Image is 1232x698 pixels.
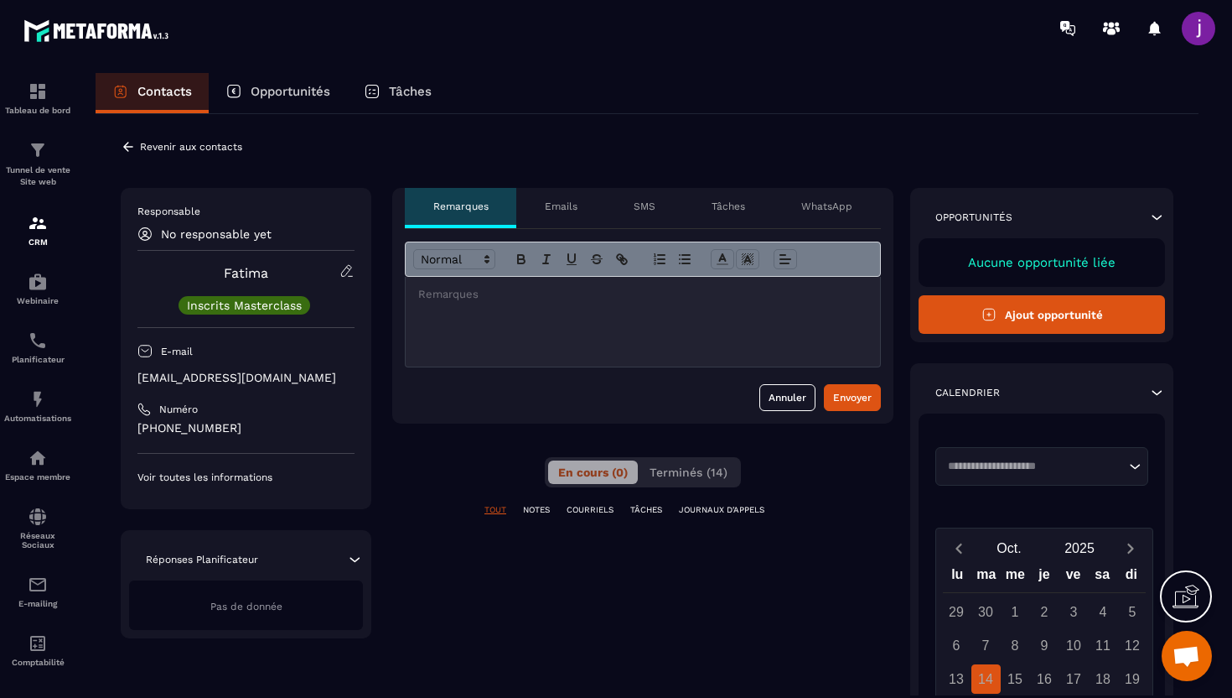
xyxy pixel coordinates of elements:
[146,553,258,566] p: Réponses Planificateur
[4,69,71,128] a: formationformationTableau de bord
[28,575,48,595] img: email
[548,461,638,484] button: En cours (0)
[224,265,268,281] a: Fatima
[639,461,738,484] button: Terminés (14)
[1162,631,1212,681] div: Ouvrir le chat
[4,621,71,680] a: accountantaccountantComptabilité
[1059,597,1089,627] div: 3
[4,658,71,667] p: Comptabilité
[389,84,432,99] p: Tâches
[4,562,71,621] a: emailemailE-mailing
[1059,563,1088,592] div: ve
[558,466,628,479] span: En cours (0)
[28,140,48,160] img: formation
[1118,597,1147,627] div: 5
[209,73,347,113] a: Opportunités
[971,664,1001,694] div: 14
[251,84,330,99] p: Opportunités
[28,81,48,102] img: formation
[1118,664,1147,694] div: 19
[971,597,1001,627] div: 30
[433,200,489,213] p: Remarques
[1030,563,1059,592] div: je
[1089,664,1118,694] div: 18
[545,200,577,213] p: Emails
[943,537,974,560] button: Previous month
[137,370,355,386] p: [EMAIL_ADDRESS][DOMAIN_NAME]
[4,201,71,259] a: formationformationCRM
[210,601,282,612] span: Pas de donnée
[28,389,48,409] img: automations
[4,355,71,364] p: Planificateur
[161,345,193,358] p: E-mail
[347,73,448,113] a: Tâches
[1089,597,1118,627] div: 4
[28,633,48,654] img: accountant
[137,420,355,436] p: [PHONE_NUMBER]
[4,599,71,608] p: E-mailing
[4,164,71,188] p: Tunnel de vente Site web
[28,213,48,233] img: formation
[4,472,71,482] p: Espace membre
[1115,537,1146,560] button: Next month
[4,531,71,550] p: Réseaux Sociaux
[28,507,48,527] img: social-network
[935,447,1148,486] div: Search for option
[137,205,355,218] p: Responsable
[942,664,971,694] div: 13
[4,128,71,201] a: formationformationTunnel de vente Site web
[942,631,971,660] div: 6
[23,15,174,46] img: logo
[161,227,272,241] p: No responsable yet
[712,200,745,213] p: Tâches
[972,563,1002,592] div: ma
[1030,631,1059,660] div: 9
[679,504,764,516] p: JOURNAUX D'APPELS
[630,504,662,516] p: TÂCHES
[137,471,355,484] p: Voir toutes les informations
[801,200,852,213] p: WhatsApp
[833,389,872,406] div: Envoyer
[28,272,48,292] img: automations
[4,296,71,305] p: Webinaire
[1059,631,1089,660] div: 10
[4,377,71,435] a: automationsautomationsAutomatisations
[28,331,48,351] img: scheduler
[1030,597,1059,627] div: 2
[935,255,1148,270] p: Aucune opportunité liée
[1001,664,1030,694] div: 15
[1001,597,1030,627] div: 1
[824,384,881,411] button: Envoyer
[4,494,71,562] a: social-networksocial-networkRéseaux Sociaux
[634,200,655,213] p: SMS
[140,141,242,153] p: Revenir aux contacts
[4,106,71,115] p: Tableau de bord
[1030,664,1059,694] div: 16
[974,534,1044,563] button: Open months overlay
[935,211,1012,224] p: Opportunités
[484,504,506,516] p: TOUT
[1001,631,1030,660] div: 8
[943,563,972,592] div: lu
[4,414,71,423] p: Automatisations
[187,300,302,311] p: Inscrits Masterclass
[971,631,1001,660] div: 7
[1088,563,1117,592] div: sa
[4,259,71,318] a: automationsautomationsWebinaire
[28,448,48,468] img: automations
[1044,534,1115,563] button: Open years overlay
[1116,563,1146,592] div: di
[96,73,209,113] a: Contacts
[1001,563,1030,592] div: me
[4,237,71,247] p: CRM
[942,458,1125,475] input: Search for option
[1089,631,1118,660] div: 11
[567,504,613,516] p: COURRIELS
[650,466,727,479] span: Terminés (14)
[137,84,192,99] p: Contacts
[523,504,550,516] p: NOTES
[1118,631,1147,660] div: 12
[4,435,71,494] a: automationsautomationsEspace membre
[759,384,815,411] button: Annuler
[1059,664,1089,694] div: 17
